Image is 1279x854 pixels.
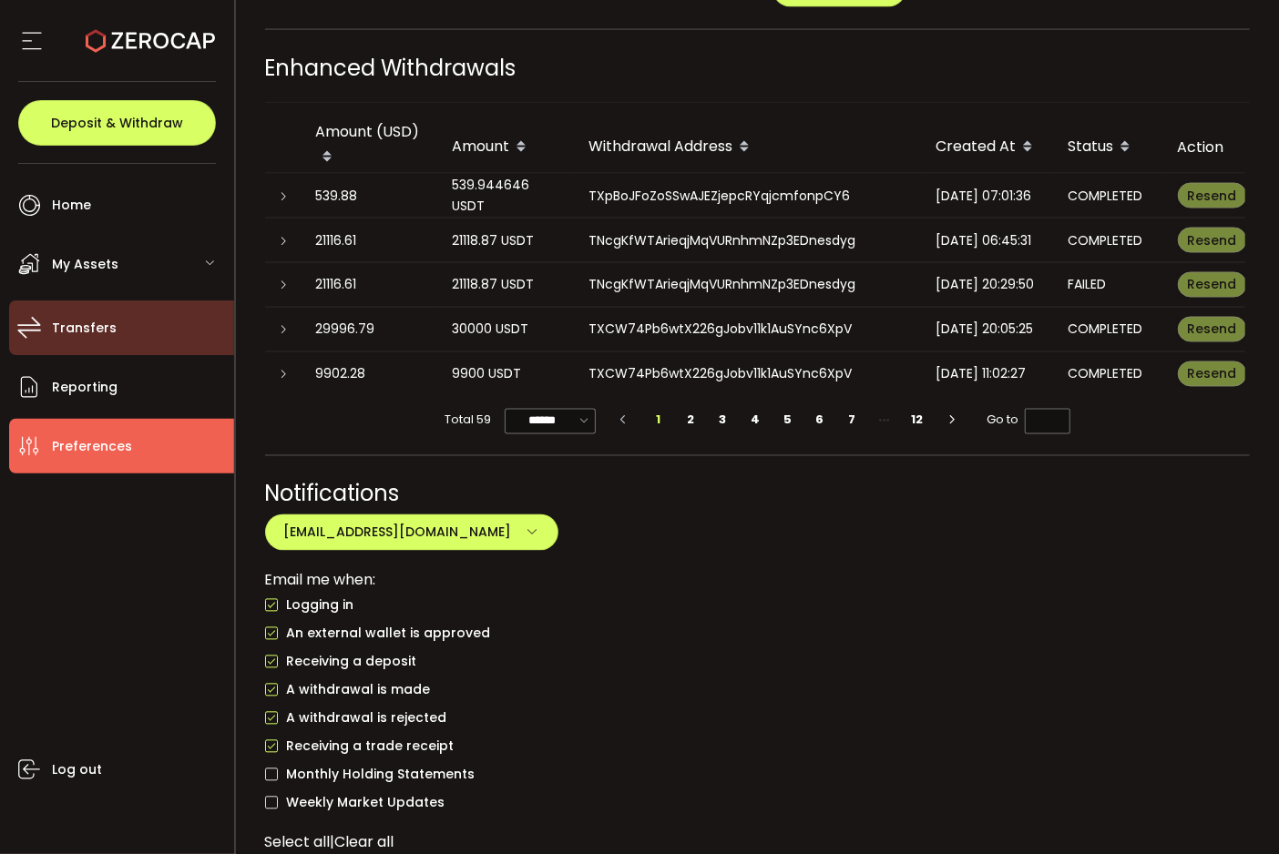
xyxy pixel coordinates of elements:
div: [DATE] 20:29:50 [936,275,1039,296]
div: 9902.28 [316,364,424,385]
span: Go to [987,408,1070,433]
button: Resend [1178,361,1247,387]
li: 4 [739,408,772,433]
div: COMPLETED [1069,364,1149,385]
button: Resend [1178,183,1247,208]
div: 539.944646 USDT [453,175,560,217]
div: 21118.87 USDT [453,230,560,251]
div: [DATE] 11:02:27 [936,364,1039,385]
div: [DATE] 06:45:31 [936,230,1039,251]
span: Weekly Market Updates [278,795,445,812]
div: Action [1163,137,1245,158]
div: 21118.87 USDT [453,275,560,296]
li: 2 [674,408,707,433]
span: [EMAIL_ADDRESS][DOMAIN_NAME] [284,524,512,542]
div: COMPLETED [1069,230,1149,251]
div: Created At [922,132,1054,163]
div: Email me when: [265,569,1251,592]
iframe: Chat Widget [1188,767,1279,854]
span: Resend [1188,276,1237,294]
span: Reporting [52,374,118,401]
li: 7 [836,408,869,433]
button: Deposit & Withdraw [18,100,216,146]
button: Resend [1178,272,1247,298]
div: | [265,831,1251,854]
div: FAILED [1069,275,1149,296]
div: 21116.61 [316,275,424,296]
div: Status [1054,132,1163,163]
span: Log out [52,757,102,783]
div: Notifications [265,478,1251,510]
span: Total 59 [445,408,491,433]
div: Enhanced Withdrawals [265,52,1251,84]
div: TXCW74Pb6wtX226gJobv11k1AuSYnc6XpV [575,364,922,385]
div: checkbox-group [265,592,1251,818]
div: TXpBoJFoZoSSwAJEZjepcRYqjcmfonpCY6 [575,186,922,207]
span: Resend [1188,320,1237,339]
span: An external wallet is approved [278,625,491,643]
span: A withdrawal is rejected [278,710,447,727]
span: A withdrawal is made [278,682,431,699]
div: TNcgKfWTArieqjMqVURnhmNZp3EDnesdyg [575,275,922,296]
div: 21116.61 [316,230,424,251]
span: Resend [1188,231,1237,249]
div: Withdrawal Address [575,132,922,163]
div: 29996.79 [316,320,424,341]
span: Preferences [52,433,132,460]
span: My Assets [52,251,118,278]
span: Home [52,192,91,219]
span: Monthly Holding Statements [278,767,476,784]
span: Resend [1188,187,1237,205]
li: 5 [772,408,804,433]
div: Amount [438,132,575,163]
div: COMPLETED [1069,186,1149,207]
span: Transfers [52,315,117,341]
div: 539.88 [316,186,424,207]
span: Receiving a deposit [278,654,417,671]
div: [DATE] 07:01:36 [936,186,1039,207]
div: TXCW74Pb6wtX226gJobv11k1AuSYnc6XpV [575,320,922,341]
span: Clear all [335,832,394,853]
li: 3 [707,408,740,433]
div: 30000 USDT [453,320,560,341]
li: 12 [901,408,934,433]
span: Logging in [278,597,354,615]
div: Amount (USD) [302,121,438,173]
span: Deposit & Withdraw [51,117,183,129]
button: [EMAIL_ADDRESS][DOMAIN_NAME] [265,514,558,551]
button: Resend [1178,228,1247,253]
div: COMPLETED [1069,320,1149,341]
div: 9900 USDT [453,364,560,385]
span: Receiving a trade receipt [278,738,455,756]
li: 1 [642,408,675,433]
span: Resend [1188,365,1237,383]
div: TNcgKfWTArieqjMqVURnhmNZp3EDnesdyg [575,230,922,251]
div: [DATE] 20:05:25 [936,320,1039,341]
li: 6 [803,408,836,433]
span: Select all [265,832,331,853]
button: Resend [1178,317,1247,342]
